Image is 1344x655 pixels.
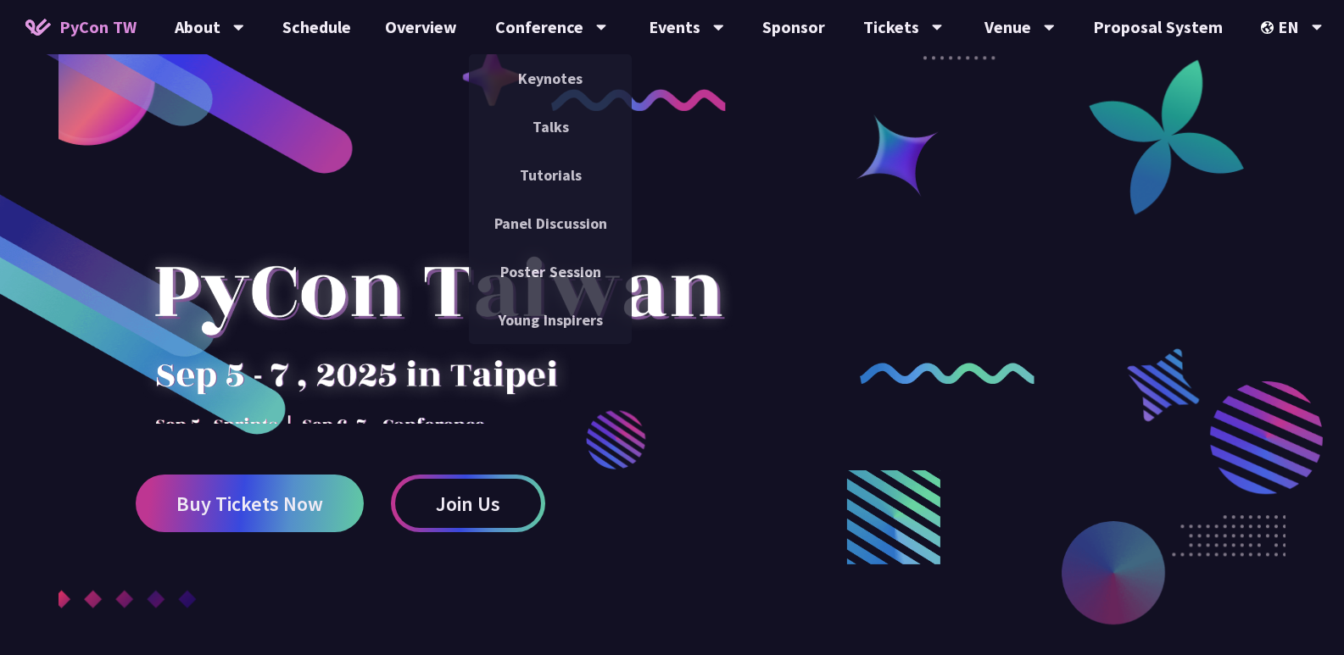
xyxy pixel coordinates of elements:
[25,19,51,36] img: Home icon of PyCon TW 2025
[469,203,632,243] a: Panel Discussion
[1261,21,1278,34] img: Locale Icon
[136,475,364,532] a: Buy Tickets Now
[469,300,632,340] a: Young Inspirers
[469,107,632,147] a: Talks
[8,6,153,48] a: PyCon TW
[551,89,726,111] img: curly-1.ebdbada.png
[860,363,1034,385] img: curly-2.e802c9f.png
[176,493,323,514] span: Buy Tickets Now
[469,252,632,291] a: Poster Session
[469,58,632,98] a: Keynotes
[469,155,632,195] a: Tutorials
[436,493,500,514] span: Join Us
[59,14,137,40] span: PyCon TW
[391,475,545,532] a: Join Us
